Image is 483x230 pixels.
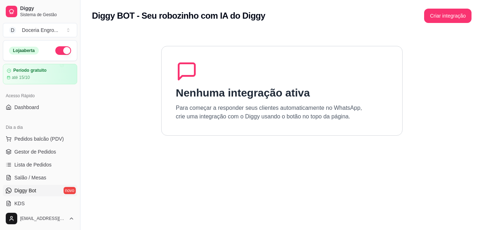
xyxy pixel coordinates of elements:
span: Sistema de Gestão [20,12,74,18]
button: Select a team [3,23,77,37]
span: Gestor de Pedidos [14,148,56,155]
a: Período gratuitoaté 15/10 [3,64,77,84]
span: D [9,27,16,34]
span: Diggy Bot [14,187,36,194]
div: Doceria Engro ... [22,27,58,34]
span: KDS [14,200,25,207]
a: KDS [3,198,77,209]
a: Dashboard [3,102,77,113]
p: Para começar a responder seus clientes automaticamente no WhatsApp, crie uma integração com o Dig... [176,104,362,121]
a: Gestor de Pedidos [3,146,77,158]
article: Período gratuito [13,68,47,73]
span: Pedidos balcão (PDV) [14,135,64,142]
div: Loja aberta [9,47,39,55]
span: Lista de Pedidos [14,161,52,168]
article: até 15/10 [12,75,30,80]
button: Alterar Status [55,46,71,55]
a: DiggySistema de Gestão [3,3,77,20]
a: Diggy Botnovo [3,185,77,196]
h1: Nenhuma integração ativa [176,86,310,99]
span: [EMAIL_ADDRESS][DOMAIN_NAME] [20,216,66,221]
a: Lista de Pedidos [3,159,77,170]
a: Salão / Mesas [3,172,77,183]
span: Diggy [20,5,74,12]
button: Pedidos balcão (PDV) [3,133,77,145]
span: Dashboard [14,104,39,111]
span: Salão / Mesas [14,174,46,181]
div: Acesso Rápido [3,90,77,102]
h2: Diggy BOT - Seu robozinho com IA do Diggy [92,10,265,22]
button: [EMAIL_ADDRESS][DOMAIN_NAME] [3,210,77,227]
div: Dia a dia [3,122,77,133]
button: Criar integração [424,9,472,23]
